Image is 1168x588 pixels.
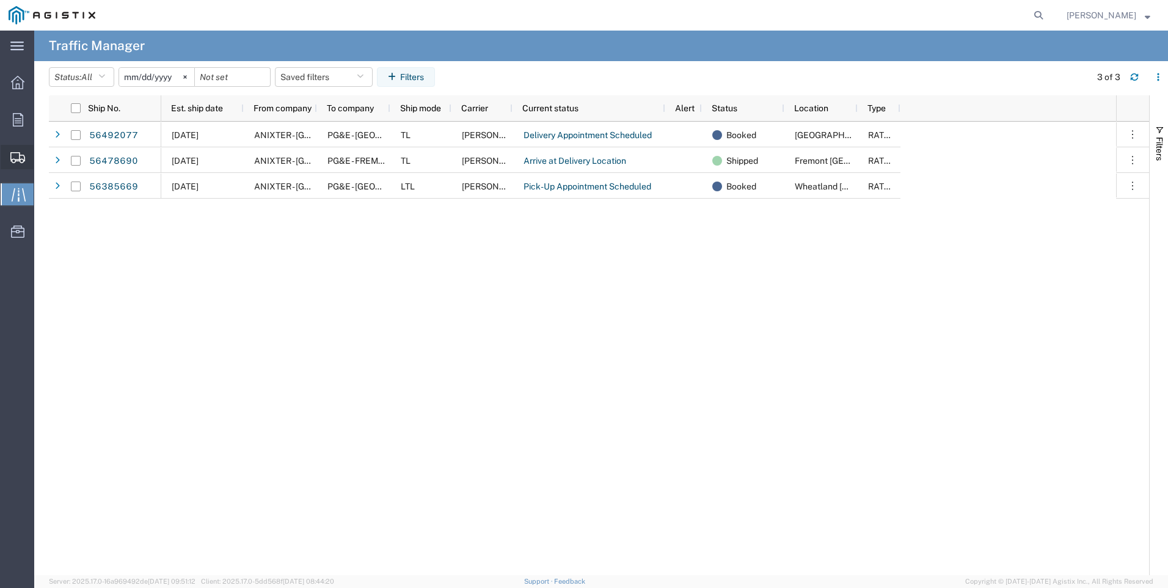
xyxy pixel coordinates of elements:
button: Filters [377,67,435,87]
span: Type [867,103,886,113]
span: TL [401,130,411,140]
h4: Traffic Manager [49,31,145,61]
span: Carrier [461,103,488,113]
span: Client: 2025.17.0-5dd568f [201,578,334,585]
span: Wheatland DC [795,182,927,191]
span: Ship No. [88,103,120,113]
span: Alert [675,103,695,113]
a: 56478690 [89,152,139,171]
span: 08/15/2025 [172,156,199,166]
span: Shipped [726,148,758,174]
a: Support [524,578,555,585]
span: From company [254,103,312,113]
span: Rick Judd [1067,9,1136,22]
span: TL [401,156,411,166]
span: Filters [1155,137,1164,161]
a: Pick-Up Appointment Scheduled [523,177,652,197]
span: Copyright © [DATE]-[DATE] Agistix Inc., All Rights Reserved [965,576,1153,587]
span: Fremont DC [795,156,917,166]
span: ANIXTER - Benicia [254,156,383,166]
span: Fresno DC [795,130,882,140]
span: PG&E - WHEATLAND [327,182,442,191]
span: To company [327,103,374,113]
span: 08/15/2025 [172,130,199,140]
img: logo [9,6,95,24]
span: [DATE] 09:51:12 [148,578,195,585]
a: 56492077 [89,126,139,145]
input: Not set [195,68,270,86]
button: [PERSON_NAME] [1066,8,1151,23]
span: RATED [868,182,896,191]
span: LTL [401,182,415,191]
span: Current status [522,103,579,113]
span: C.H. Robinson [462,130,531,140]
span: Booked [726,122,756,148]
span: RATED [868,156,896,166]
a: Arrive at Delivery Location [523,152,627,171]
span: [DATE] 08:44:20 [283,578,334,585]
span: 08/04/2025 [172,182,199,191]
span: All [81,72,92,82]
button: Status:All [49,67,114,87]
span: ANIXTER - Benicia [254,130,383,140]
a: Delivery Appointment Scheduled [523,126,652,145]
span: RATED [868,130,896,140]
span: Est. ship date [171,103,223,113]
a: Feedback [554,578,585,585]
input: Not set [119,68,194,86]
span: PG&E - FREMONT [327,156,396,166]
span: Location [794,103,828,113]
span: Roy Miller Freight Lines [462,182,584,191]
span: Server: 2025.17.0-16a969492de [49,578,195,585]
span: Booked [726,174,756,199]
span: Ship mode [400,103,441,113]
div: 3 of 3 [1097,71,1120,84]
span: ANIXTER - Benicia [254,182,383,191]
span: C.H. Robinson [462,156,531,166]
button: Saved filters [275,67,373,87]
span: Status [712,103,737,113]
span: PG&E - FRESNO [327,130,442,140]
a: 56385669 [89,177,139,197]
